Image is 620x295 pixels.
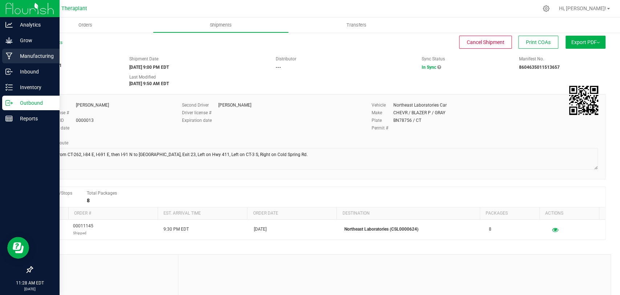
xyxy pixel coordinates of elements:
[7,237,29,259] iframe: Resource center
[336,207,479,220] th: Destination
[129,65,169,70] strong: [DATE] 9:00 PM EDT
[372,125,393,131] label: Permit #
[566,36,605,49] button: Export PDF
[182,117,218,124] label: Expiration date
[61,5,87,12] span: Theraplant
[289,17,424,33] a: Transfers
[393,117,421,124] div: BN78756 / CT
[526,39,551,45] span: Print COAs
[182,102,218,108] label: Second Driver
[5,37,13,44] inline-svg: Grow
[467,39,504,45] span: Cancel Shipment
[87,191,117,196] span: Total Packages
[13,83,56,92] p: Inventory
[422,56,445,62] label: Sync Status
[17,17,153,33] a: Orders
[218,102,251,108] div: [PERSON_NAME]
[73,230,93,236] p: Shipped
[518,36,558,49] button: Print COAs
[129,56,158,62] label: Shipment Date
[5,115,13,122] inline-svg: Reports
[13,114,56,123] p: Reports
[480,207,539,220] th: Packages
[372,109,393,116] label: Make
[129,74,156,80] label: Last Modified
[129,81,169,86] strong: [DATE] 9:50 AM EDT
[559,5,606,11] span: Hi, [PERSON_NAME]!
[200,22,242,28] span: Shipments
[32,56,118,62] span: Shipment #
[489,226,491,233] span: 8
[69,22,102,28] span: Orders
[5,99,13,107] inline-svg: Outbound
[87,198,90,203] strong: 8
[539,207,599,220] th: Actions
[254,226,267,233] span: [DATE]
[163,226,189,233] span: 9:30 PM EDT
[153,17,288,33] a: Shipments
[13,99,56,107] p: Outbound
[5,68,13,75] inline-svg: Inbound
[372,102,393,108] label: Vehicle
[569,86,598,115] qrcode: 20250922-001
[519,56,544,62] label: Manifest No.
[247,207,336,220] th: Order date
[182,109,218,116] label: Driver license #
[3,280,56,286] p: 11:28 AM EDT
[372,117,393,124] label: Plate
[5,52,13,60] inline-svg: Manufacturing
[13,36,56,45] p: Grow
[158,207,247,220] th: Est. arrival time
[275,56,296,62] label: Distributor
[393,102,447,108] div: Northeast Laboratories Car
[3,286,56,292] p: [DATE]
[422,65,436,70] span: In Sync
[275,65,281,70] strong: ---
[393,109,445,116] div: CHEVR / BLAZER P / GRAY
[344,226,480,233] p: Northeast Laboratories (CSL0000624)
[13,20,56,29] p: Analytics
[13,52,56,60] p: Manufacturing
[337,22,376,28] span: Transfers
[76,102,109,108] div: [PERSON_NAME]
[76,117,94,124] div: 0000013
[13,67,56,76] p: Inbound
[68,207,158,220] th: Order #
[571,39,600,45] span: Export PDF
[5,21,13,28] inline-svg: Analytics
[38,260,173,269] span: Notes
[73,223,93,236] span: 00011145
[459,36,512,49] button: Cancel Shipment
[542,5,551,12] div: Manage settings
[5,84,13,91] inline-svg: Inventory
[569,86,598,115] img: Scan me!
[519,65,560,70] strong: 8604635011513657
